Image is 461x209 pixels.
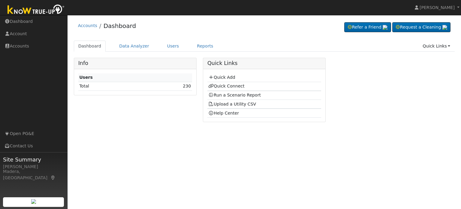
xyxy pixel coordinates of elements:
a: Refer a Friend [344,22,391,32]
a: Accounts [78,23,97,28]
h5: Info [78,60,192,66]
a: Users [163,41,184,52]
a: Quick Links [418,41,455,52]
a: Reports [192,41,218,52]
a: Data Analyzer [115,41,154,52]
a: Quick Add [208,75,235,80]
img: retrieve [31,199,36,204]
a: 230 [183,84,191,88]
span: [PERSON_NAME] [420,5,455,10]
a: Dashboard [104,22,136,29]
span: Site Summary [3,155,64,164]
h5: Quick Links [207,60,321,66]
a: Dashboard [74,41,106,52]
a: Upload a Utility CSV [208,102,256,106]
a: Run a Scenario Report [208,93,261,97]
div: Madera, [GEOGRAPHIC_DATA] [3,168,64,181]
a: Map [50,175,56,180]
img: retrieve [442,25,447,30]
td: Total [78,82,140,91]
a: Quick Connect [208,84,244,88]
img: Know True-Up [5,3,68,17]
a: Help Center [208,111,239,115]
img: retrieve [383,25,387,30]
a: Request a Cleaning [392,22,450,32]
strong: Users [79,75,93,80]
div: [PERSON_NAME] [3,164,64,170]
